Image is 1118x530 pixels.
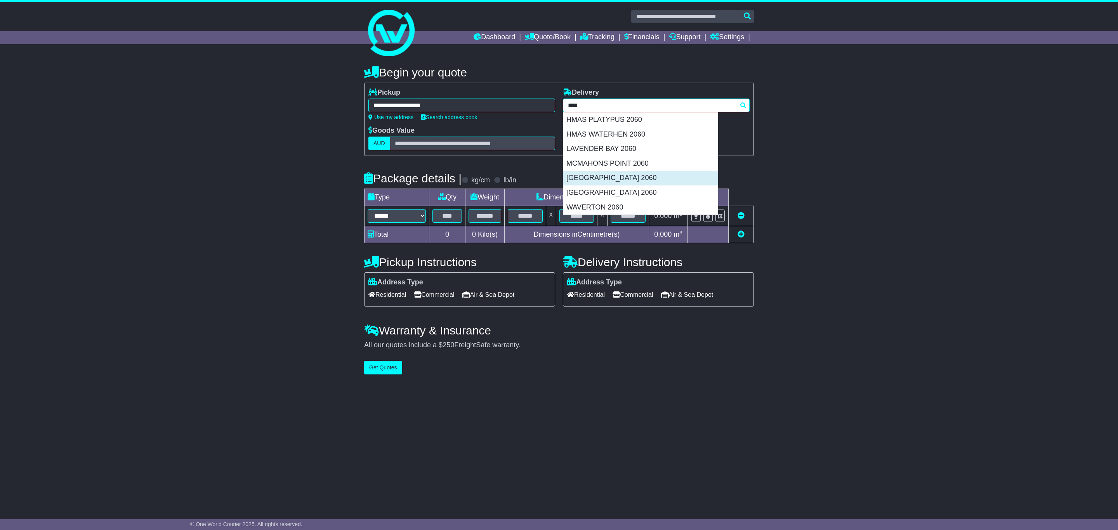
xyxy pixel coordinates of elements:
[368,289,406,301] span: Residential
[365,226,429,243] td: Total
[613,289,653,301] span: Commercial
[580,31,615,44] a: Tracking
[738,212,745,220] a: Remove this item
[525,31,571,44] a: Quote/Book
[443,341,454,349] span: 250
[563,200,718,215] div: WAVERTON 2060
[368,278,423,287] label: Address Type
[190,521,302,527] span: © One World Courier 2025. All rights reserved.
[364,172,462,185] h4: Package details |
[368,137,390,150] label: AUD
[563,113,718,127] div: HMAS PLATYPUS 2060
[674,212,682,220] span: m
[654,212,672,220] span: 0.000
[661,289,714,301] span: Air & Sea Depot
[364,256,555,268] h4: Pickup Instructions
[597,206,608,226] td: x
[368,114,413,120] a: Use my address
[563,185,718,200] div: [GEOGRAPHIC_DATA] 2060
[679,230,682,236] sup: 3
[563,171,718,185] div: [GEOGRAPHIC_DATA] 2060
[503,176,516,185] label: lb/in
[465,189,505,206] td: Weight
[546,206,556,226] td: x
[472,230,476,238] span: 0
[465,226,505,243] td: Kilo(s)
[429,226,465,243] td: 0
[669,31,701,44] a: Support
[674,230,682,238] span: m
[364,324,754,337] h4: Warranty & Insurance
[624,31,660,44] a: Financials
[563,142,718,156] div: LAVENDER BAY 2060
[563,256,754,268] h4: Delivery Instructions
[364,361,402,374] button: Get Quotes
[364,66,754,79] h4: Begin your quote
[368,88,400,97] label: Pickup
[504,226,649,243] td: Dimensions in Centimetre(s)
[563,88,599,97] label: Delivery
[414,289,454,301] span: Commercial
[679,211,682,217] sup: 3
[365,189,429,206] td: Type
[567,278,622,287] label: Address Type
[504,189,649,206] td: Dimensions (L x W x H)
[474,31,515,44] a: Dashboard
[738,230,745,238] a: Add new item
[368,126,415,135] label: Goods Value
[421,114,477,120] a: Search address book
[654,230,672,238] span: 0.000
[471,176,490,185] label: kg/cm
[462,289,515,301] span: Air & Sea Depot
[563,127,718,142] div: HMAS WATERHEN 2060
[429,189,465,206] td: Qty
[567,289,605,301] span: Residential
[710,31,744,44] a: Settings
[364,341,754,350] div: All our quotes include a $ FreightSafe warranty.
[563,156,718,171] div: MCMAHONS POINT 2060
[563,99,750,112] typeahead: Please provide city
